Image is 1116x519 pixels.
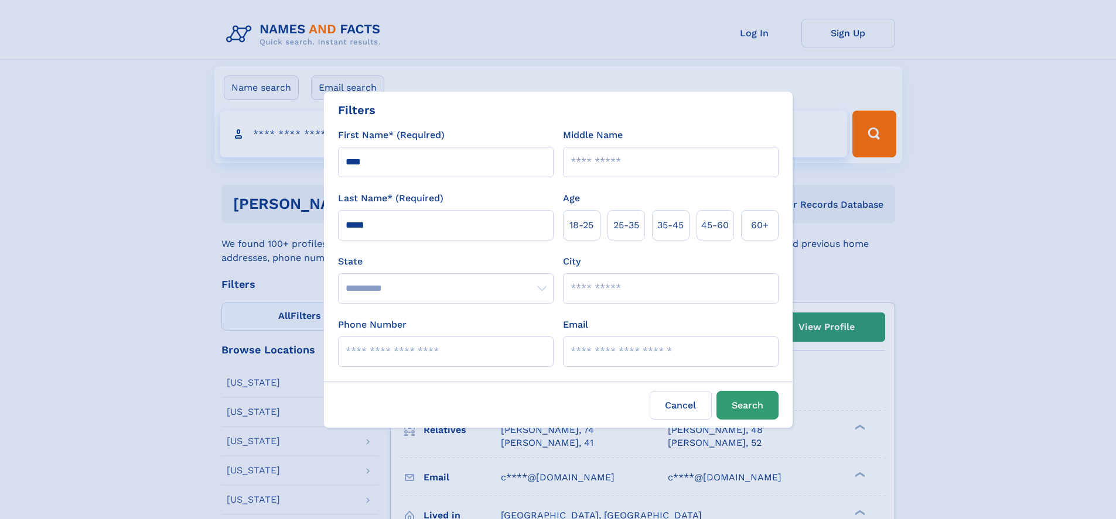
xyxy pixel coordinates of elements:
button: Search [716,391,779,420]
label: Cancel [650,391,712,420]
span: 18‑25 [569,218,593,232]
span: 25‑35 [613,218,639,232]
label: First Name* (Required) [338,128,445,142]
label: Age [563,191,580,205]
label: Email [563,318,588,332]
span: 60+ [751,218,769,232]
span: 45‑60 [701,218,729,232]
label: State [338,255,554,269]
label: Middle Name [563,128,623,142]
span: 35‑45 [657,218,684,232]
label: Phone Number [338,318,407,332]
label: Last Name* (Required) [338,191,443,205]
label: City [563,255,581,269]
div: Filters [338,101,376,119]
